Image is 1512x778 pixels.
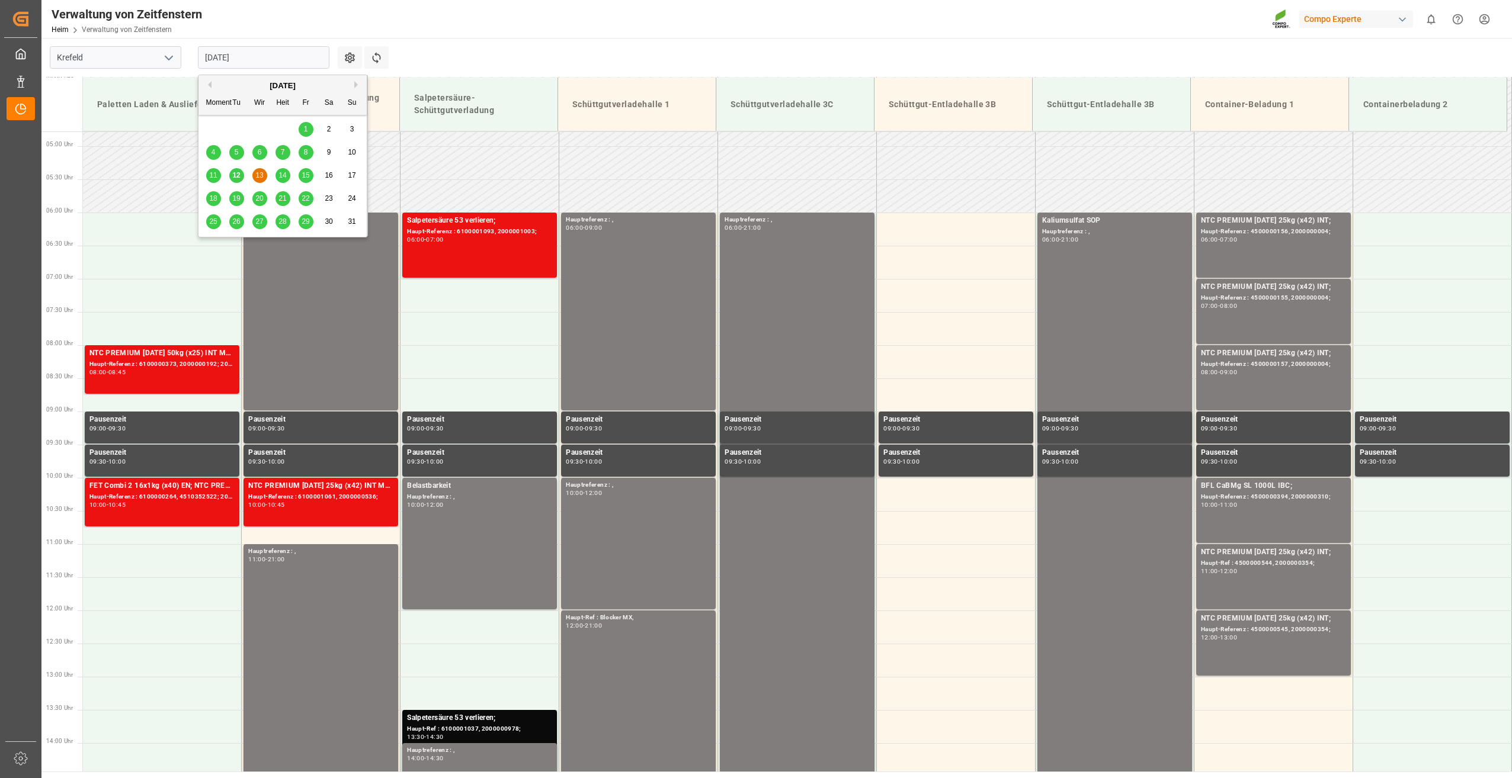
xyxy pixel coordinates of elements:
div: 09:00 [407,426,424,431]
div: 09:30 [1042,459,1059,464]
span: 27 [255,217,263,226]
div: 11:00 [1220,502,1237,507]
div: 10:00 [744,459,761,464]
div: Belastbarkeit [407,480,552,492]
div: 09:30 [883,459,901,464]
span: 13 [255,171,263,179]
div: Haupt-Ref : Blocker MX, [566,613,711,623]
div: 09:30 [1379,426,1396,431]
div: Wählen Sie Mittwoch, 27. August 2025 [252,214,267,229]
span: 05:30 Uhr [46,174,73,181]
div: Haupt-Referenz : 6100000264, 4510352522; 2000000197; [89,492,235,502]
span: 10:00 Uhr [46,472,73,479]
div: - [107,369,108,375]
div: Haupt-Referenz : 4500000394, 2000000310; [1201,492,1346,502]
div: 13:30 [407,734,424,740]
div: Schüttgutverladehalle 1 [568,94,706,115]
span: 14:00 Uhr [46,738,73,744]
div: Wählen Donnerstag, 28. August 2025 [276,214,290,229]
div: Haupt-Ref : 6100001037, 2000000978; [407,724,552,734]
div: Wählen Sonntag, 17. August 2025 [345,168,360,183]
div: Schüttgutverladehalle 3C [726,94,864,115]
div: Pausenzeit [1201,447,1346,459]
div: 12:00 [1201,635,1218,640]
span: 14 [278,171,286,179]
div: Wählen Sie Samstag, 16. August 2025 [322,168,337,183]
div: 10:00 [248,502,265,507]
div: [DATE] [198,80,367,92]
div: - [583,426,585,431]
div: - [583,225,585,230]
div: Verwaltung von Zeitfenstern [52,5,202,23]
div: NTC PREMIUM [DATE] 25kg (x42) INT; [1201,613,1346,625]
div: Wählen Donnerstag, 21. August 2025 [276,191,290,206]
div: 09:00 [89,426,107,431]
span: 2 [327,125,331,133]
div: Hauptreferenz : , [566,480,711,490]
div: 10:00 [1201,502,1218,507]
div: Schüttgut-Entladehalle 3B [884,94,1023,115]
span: 25 [209,217,217,226]
span: 8 [304,148,308,156]
div: 14:30 [426,734,443,740]
div: - [265,502,267,507]
div: NTC PREMIUM [DATE] 25kg (x42) INT; [1201,546,1346,558]
div: 06:00 [407,237,424,242]
div: Wählen Dienstag, 12. August 2025 [229,168,244,183]
span: 24 [348,194,355,202]
div: 09:30 [1220,426,1237,431]
div: 09:30 [566,459,583,464]
span: 12 [232,171,240,179]
div: 09:00 [725,426,742,431]
div: Pausenzeit [883,414,1029,426]
span: 26 [232,217,240,226]
div: Haupt-Ref : 4500000544, 2000000354; [1201,558,1346,568]
div: Haupt-Referenz : 6100001061, 2000000536; [248,492,393,502]
input: Typ zum Suchen/Auswählen [50,46,181,69]
button: Compo Experte [1299,8,1418,30]
div: 12:00 [1220,568,1237,574]
div: - [424,756,426,761]
div: Moment [206,96,221,111]
button: Nächster Monat [354,81,361,88]
span: 28 [278,217,286,226]
span: 23 [325,194,332,202]
span: 06:30 Uhr [46,240,73,247]
img: Screenshot%202023-09-29%20at%2010.02.21.png_1712312052.png [1272,9,1291,30]
div: - [1059,459,1061,464]
div: 09:30 [585,426,602,431]
div: 07:00 [1201,303,1218,308]
div: 10:45 [268,502,285,507]
div: - [1218,459,1220,464]
div: 10:00 [585,459,602,464]
span: 16 [325,171,332,179]
div: - [424,237,426,242]
div: 09:00 [566,426,583,431]
div: Wählen Donnerstag, 7. August 2025 [276,145,290,160]
div: Salpetersäure 53 verlieren; [407,215,552,227]
div: 08:00 [1201,369,1218,375]
span: 17 [348,171,355,179]
div: - [1218,303,1220,308]
span: 7 [281,148,285,156]
div: Wählen Freitag, 1. August 2025 [299,122,313,137]
div: Wählen Sie Montag, 25. August 2025 [206,214,221,229]
div: 09:30 [725,459,742,464]
div: - [107,502,108,507]
div: 21:00 [744,225,761,230]
div: - [742,459,744,464]
div: Hauptreferenz : , [725,215,870,225]
div: Wählen Freitag, 22. August 2025 [299,191,313,206]
span: 21 [278,194,286,202]
div: Fr [299,96,313,111]
span: 31 [348,217,355,226]
div: Hauptreferenz : , [407,745,552,756]
div: 10:00 [407,502,424,507]
div: 12:00 [585,490,602,496]
div: 12:00 [566,623,583,628]
div: 08:00 [1220,303,1237,308]
span: 09:30 Uhr [46,439,73,446]
div: Pausenzeit [89,414,235,426]
span: 6 [258,148,262,156]
div: Paletten Laden & Ausliefern 1 [92,94,232,115]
